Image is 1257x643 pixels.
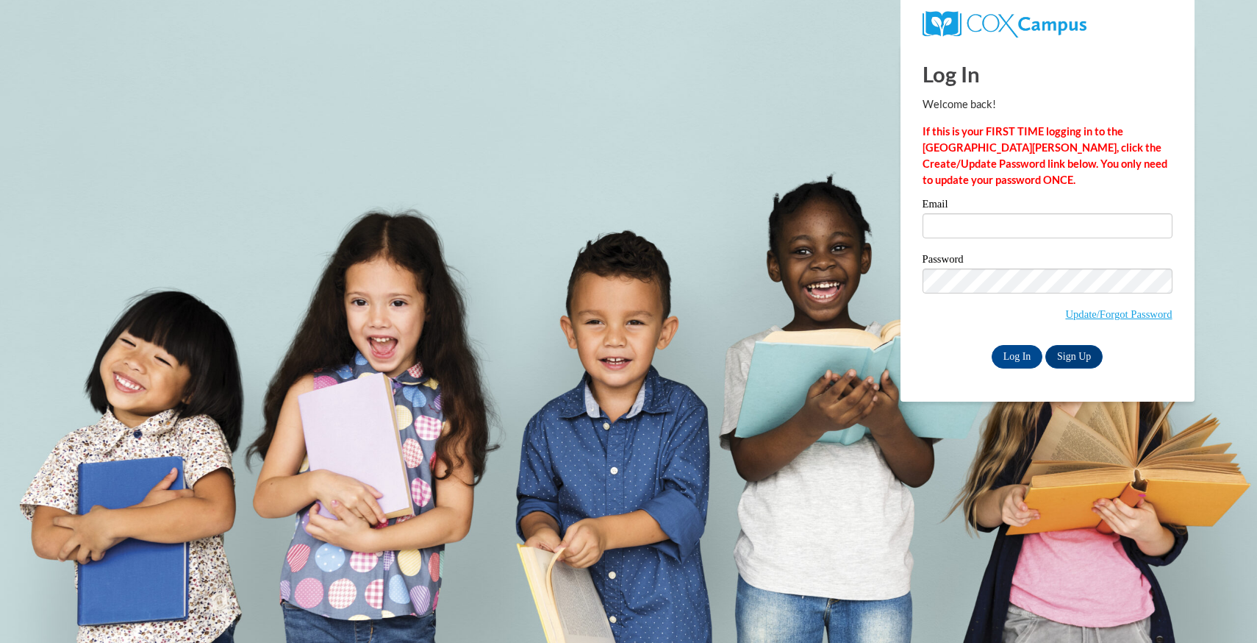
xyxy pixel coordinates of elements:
[923,17,1086,29] a: COX Campus
[923,199,1172,213] label: Email
[923,11,1086,38] img: COX Campus
[923,59,1172,89] h1: Log In
[992,345,1043,369] input: Log In
[923,254,1172,269] label: Password
[923,125,1167,186] strong: If this is your FIRST TIME logging in to the [GEOGRAPHIC_DATA][PERSON_NAME], click the Create/Upd...
[923,96,1172,113] p: Welcome back!
[1045,345,1103,369] a: Sign Up
[1065,308,1172,320] a: Update/Forgot Password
